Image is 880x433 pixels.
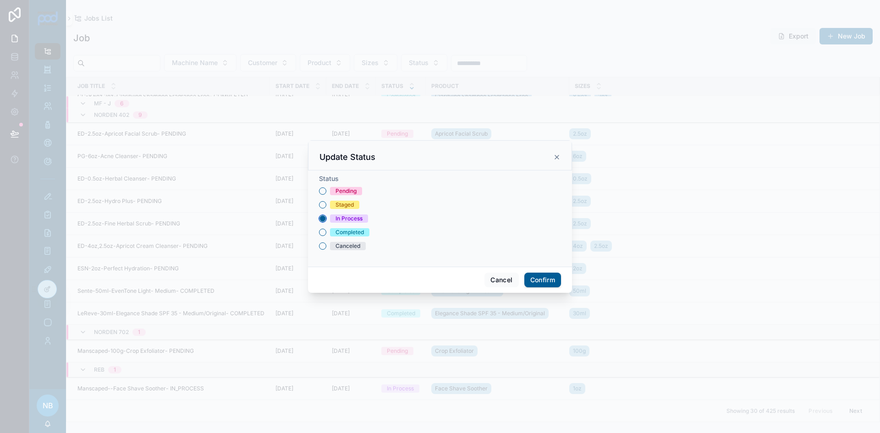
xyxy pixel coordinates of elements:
button: Cancel [484,273,518,287]
div: Canceled [335,242,360,250]
div: Completed [335,228,364,236]
div: Staged [335,201,354,209]
div: In Process [335,214,363,223]
div: Pending [335,187,357,195]
h3: Update Status [319,152,375,163]
button: Confirm [524,273,561,287]
span: Status [319,175,339,182]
